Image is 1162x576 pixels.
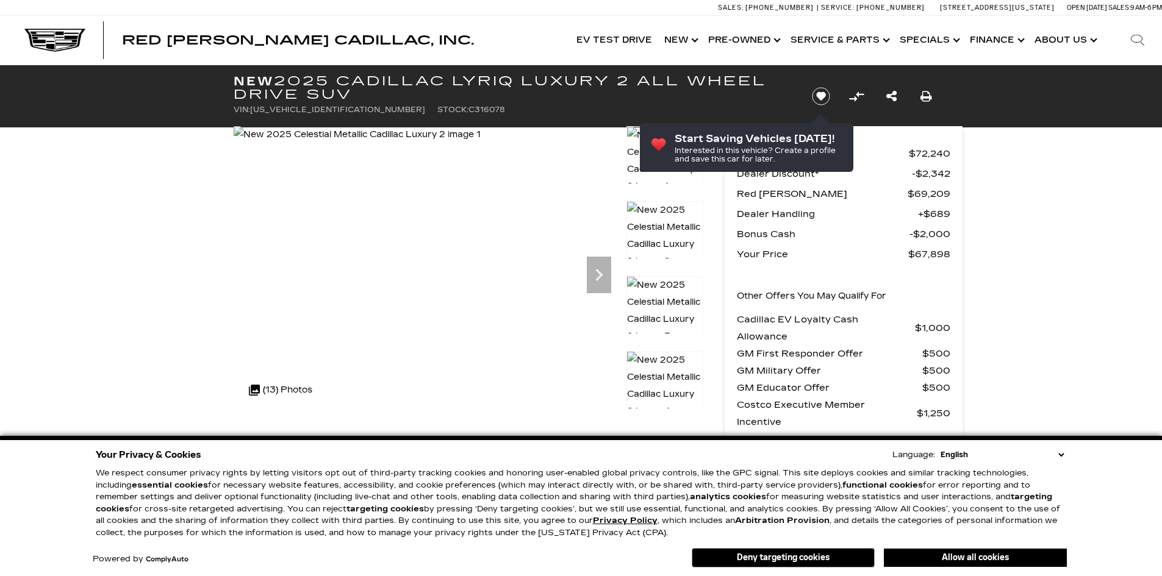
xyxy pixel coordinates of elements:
a: Red [PERSON_NAME] $69,209 [737,185,950,202]
span: Bonus Cash [737,226,909,243]
span: Your Price [737,246,908,263]
a: Specials [894,16,964,65]
a: Your Price $67,898 [737,246,950,263]
img: New 2025 Celestial Metallic Cadillac Luxury 2 image 1 [626,126,703,196]
span: GM Military Offer [737,362,922,379]
p: Other Offers You May Qualify For [737,288,886,305]
strong: essential cookies [132,480,208,490]
strong: targeting cookies [96,492,1052,514]
a: Service: [PHONE_NUMBER] [817,4,928,11]
button: Allow all cookies [884,549,1067,567]
a: Share this New 2025 Cadillac LYRIQ Luxury 2 All Wheel Drive SUV [886,88,897,105]
span: $2,000 [909,226,950,243]
span: GM First Responder Offer [737,345,922,362]
span: Open [DATE] [1067,4,1107,12]
div: Language: [892,451,935,459]
span: 9 AM-6 PM [1130,4,1162,12]
span: $72,240 [909,145,950,162]
strong: New [234,74,274,88]
span: Sales: [1108,4,1130,12]
strong: analytics cookies [690,492,766,502]
span: $500 [922,362,950,379]
h1: 2025 Cadillac LYRIQ Luxury 2 All Wheel Drive SUV [234,74,792,101]
a: Pre-Owned [702,16,784,65]
a: GM Educator Offer $500 [737,379,950,396]
div: (13) Photos [243,375,318,405]
span: $689 [918,205,950,222]
iframe: Watch videos, learn about new EV models, and find the right one for you! [234,414,703,505]
img: New 2025 Celestial Metallic Cadillac Luxury 2 image 3 [626,276,703,346]
span: Red [PERSON_NAME] Cadillac, Inc. [122,33,474,48]
span: Dealer Discount* [737,165,912,182]
span: GM Educator Offer [737,379,922,396]
span: VIN: [234,105,250,114]
button: Save vehicle [808,87,834,106]
button: Compare Vehicle [847,87,866,105]
span: Costco Gold Star and Business Member Incentive [737,430,915,464]
span: Your Privacy & Cookies [96,446,201,463]
a: Cadillac EV Loyalty Cash Allowance $1,000 [737,311,950,345]
span: $67,898 [908,246,950,263]
span: $500 [922,345,950,362]
span: MSRP [737,145,909,162]
img: New 2025 Celestial Metallic Cadillac Luxury 2 image 4 [626,351,703,421]
span: $1,250 [917,405,950,422]
span: $1,000 [915,319,950,336]
span: Red [PERSON_NAME] [737,185,908,202]
a: GM First Responder Offer $500 [737,345,950,362]
a: [STREET_ADDRESS][US_STATE] [940,4,1055,12]
span: $2,342 [912,165,950,182]
a: GM Military Offer $500 [737,362,950,379]
strong: Arbitration Provision [735,516,830,525]
a: Red [PERSON_NAME] Cadillac, Inc. [122,34,474,46]
a: Print this New 2025 Cadillac LYRIQ Luxury 2 All Wheel Drive SUV [920,88,932,105]
a: ComplyAuto [146,556,188,563]
span: Costco Executive Member Incentive [737,396,917,430]
a: Privacy Policy [593,516,658,525]
div: Next [587,257,611,293]
span: Service: [821,4,855,12]
span: $69,209 [908,185,950,202]
img: New 2025 Celestial Metallic Cadillac Luxury 2 image 2 [626,201,703,271]
span: $500 [922,379,950,396]
a: Sales: [PHONE_NUMBER] [718,4,817,11]
a: New [658,16,702,65]
a: EV Test Drive [570,16,658,65]
a: MSRP $72,240 [737,145,950,162]
span: C316078 [468,105,505,114]
span: Dealer Handling [737,205,918,222]
p: We respect consumer privacy rights by letting visitors opt out of third-party tracking cookies an... [96,468,1067,539]
a: Dealer Discount* $2,342 [737,165,950,182]
img: Cadillac Dark Logo with Cadillac White Text [24,29,85,52]
div: Powered by [93,555,188,563]
button: Deny targeting cookies [692,548,875,567]
span: Stock: [437,105,468,114]
span: [US_VEHICLE_IDENTIFICATION_NUMBER] [250,105,425,114]
span: [PHONE_NUMBER] [856,4,925,12]
a: Finance [964,16,1028,65]
span: Sales: [718,4,744,12]
a: Costco Gold Star and Business Member Incentive $1,000 [737,430,950,464]
a: Costco Executive Member Incentive $1,250 [737,396,950,430]
strong: targeting cookies [346,504,424,514]
a: Service & Parts [784,16,894,65]
a: About Us [1028,16,1101,65]
a: Dealer Handling $689 [737,205,950,222]
span: Cadillac EV Loyalty Cash Allowance [737,311,915,345]
select: Language Select [938,449,1067,461]
a: Bonus Cash $2,000 [737,226,950,243]
strong: functional cookies [842,480,923,490]
span: [PHONE_NUMBER] [745,4,814,12]
img: New 2025 Celestial Metallic Cadillac Luxury 2 image 1 [234,126,481,143]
